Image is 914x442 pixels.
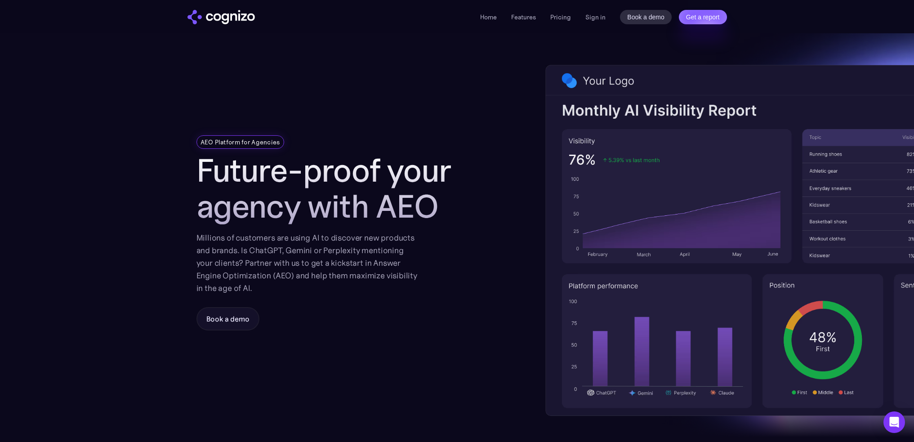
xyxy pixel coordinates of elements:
[620,10,672,24] a: Book a demo
[187,10,255,24] a: home
[550,13,571,21] a: Pricing
[679,10,727,24] a: Get a report
[511,13,536,21] a: Features
[201,138,280,147] div: AEO Platform for Agencies
[206,313,250,324] div: Book a demo
[196,232,418,295] div: Millions of customers are using AI to discover new products and brands. Is ChatGPT, Gemini or Per...
[187,10,255,24] img: cognizo logo
[883,411,905,433] div: Open Intercom Messenger
[196,307,259,330] a: Book a demo
[196,152,475,224] h1: Future-proof your agency with AEO
[480,13,497,21] a: Home
[585,12,606,22] a: Sign in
